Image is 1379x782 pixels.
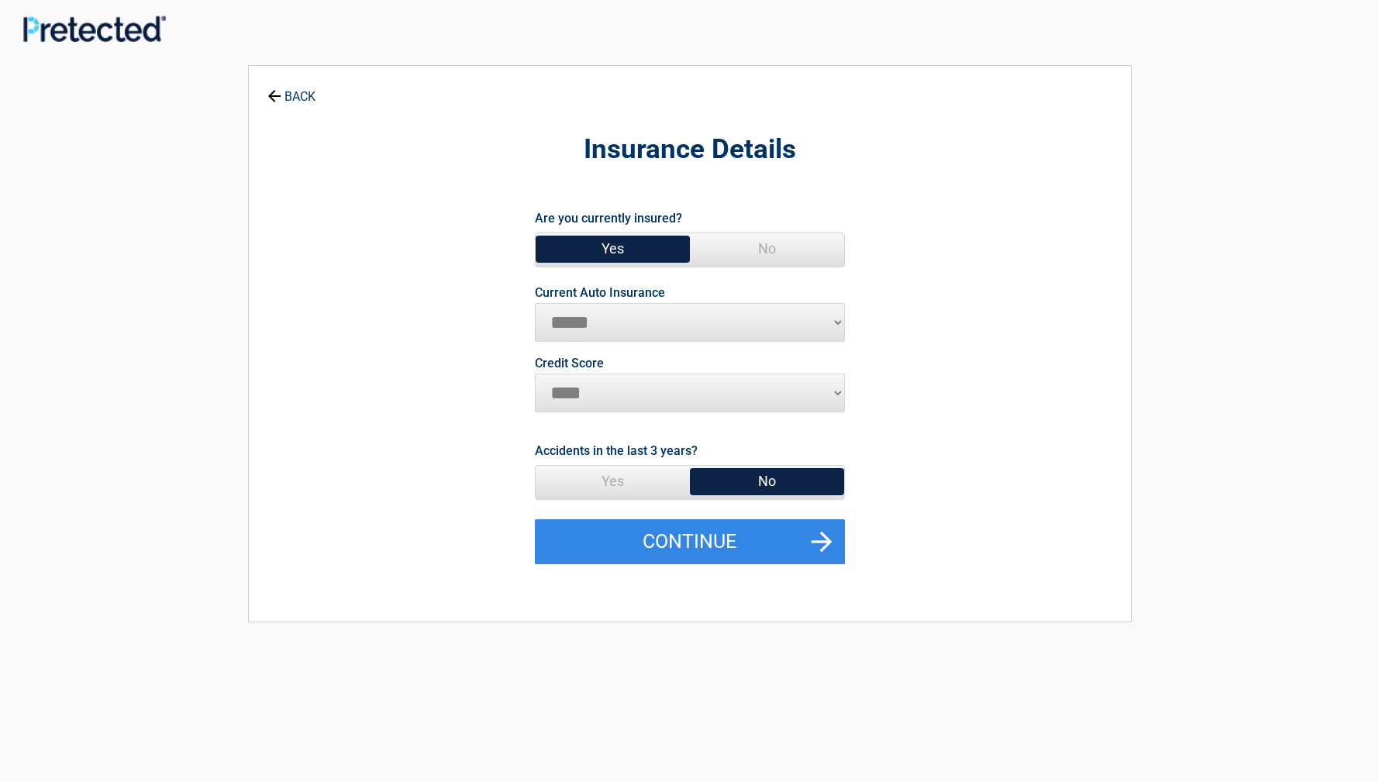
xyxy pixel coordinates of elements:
[535,519,845,564] button: Continue
[535,357,604,370] label: Credit Score
[535,440,698,461] label: Accidents in the last 3 years?
[690,466,844,497] span: No
[334,132,1046,168] h2: Insurance Details
[23,16,166,41] img: Main Logo
[536,466,690,497] span: Yes
[535,208,682,229] label: Are you currently insured?
[690,233,844,264] span: No
[264,76,319,103] a: BACK
[536,233,690,264] span: Yes
[535,287,665,299] label: Current Auto Insurance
